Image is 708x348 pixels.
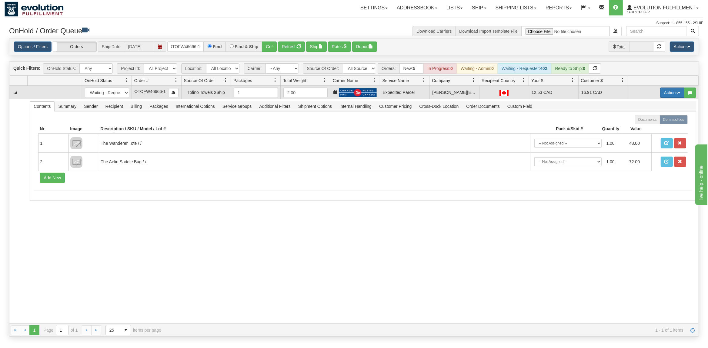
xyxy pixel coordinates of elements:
[442,0,467,15] a: Lists
[518,75,529,85] a: Recipient Country filter column settings
[102,101,126,111] span: Recipient
[416,29,452,34] a: Download Carriers
[617,75,628,85] a: Customer $ filter column settings
[627,9,673,15] span: 1488 / CA User
[38,124,68,134] th: Nr
[146,101,172,111] span: Packages
[459,29,518,34] a: Download Import Template File
[632,5,696,10] span: Evolution Fulfillment
[121,325,131,335] span: select
[382,78,409,84] span: Service Name
[491,0,541,15] a: Shipping lists
[688,325,697,335] a: Refresh
[585,124,621,134] th: Quantity
[80,101,101,111] span: Sender
[694,143,707,205] iframe: chat widget
[491,66,494,71] strong: 0
[609,41,630,52] span: Total
[626,26,687,36] input: Search
[627,136,650,150] td: 48.00
[540,66,547,71] strong: 402
[134,78,149,84] span: Order #
[184,89,228,96] div: Tofino Towels 2Ship
[99,124,530,134] th: Description / SKU / Model / Lot #
[244,63,265,74] span: Carrier:
[134,89,165,94] span: OTOFW46666-1
[581,78,603,84] span: Customer $
[531,78,543,84] span: Your $
[181,63,206,74] span: Location:
[171,75,181,85] a: Order # filter column settings
[627,155,650,169] td: 72.00
[127,101,145,111] span: Billing
[38,134,68,152] td: 1
[499,90,509,96] img: CA
[469,75,479,85] a: Company filter column settings
[9,26,349,35] h3: OnHold / Order Queue
[283,78,306,84] span: Total Weight
[530,124,585,134] th: Pack #/Skid #
[356,0,392,15] a: Settings
[85,78,112,84] span: OnHold Status
[12,89,19,96] a: Collapse
[578,86,628,99] td: 16.91 CAD
[419,75,429,85] a: Service Name filter column settings
[220,75,231,85] a: Source Of Order filter column settings
[99,152,530,171] td: The Aelin Saddle Bag / /
[336,101,375,111] span: Internal Handling
[105,325,161,335] span: items per page
[278,41,305,52] button: Refresh
[378,63,399,74] span: Orders:
[105,325,131,335] span: Page sizes drop down
[463,101,503,111] span: Order Documents
[583,66,585,71] strong: 0
[13,65,40,71] label: Quick Filters:
[9,61,699,76] div: grid toolbar
[352,41,377,52] button: Report
[621,124,651,134] th: Value
[295,101,336,111] span: Shipment Options
[262,41,277,52] button: Go!
[660,115,688,124] label: Commodities
[432,78,450,84] span: Company
[68,124,99,134] th: Image
[498,63,551,74] div: Waiting - Requester:
[270,75,280,85] a: Packages filter column settings
[40,173,65,183] button: Add New
[429,86,479,99] td: [PERSON_NAME][EMAIL_ADDRESS][PERSON_NAME][DOMAIN_NAME]
[121,75,132,85] a: OnHold Status filter column settings
[5,21,703,26] div: Support: 1 - 855 - 55 - 2SHIP
[380,86,429,99] td: Expedited Parcel
[233,78,252,84] span: Packages
[504,101,536,111] span: Custom Field
[235,45,259,49] label: Find & Ship
[541,0,576,15] a: Reports
[369,75,380,85] a: Carrier Name filter column settings
[44,325,78,335] span: Page of 1
[5,2,64,17] img: logo1488.jpg
[424,63,457,74] div: In Progress:
[333,78,358,84] span: Carrier Name
[551,63,589,74] div: Ready to Ship:
[29,325,39,335] span: Page 1
[670,41,694,52] button: Actions
[416,101,462,111] span: Cross-Dock Location
[170,328,683,333] span: 1 - 1 of 1 items
[450,66,453,71] strong: 0
[14,41,52,52] a: Options / Filters
[399,63,424,74] div: New:
[56,325,68,335] input: Page 1
[482,78,515,84] span: Recipient Country
[184,78,215,84] span: Source Of Order
[320,75,330,85] a: Total Weight filter column settings
[70,137,82,149] img: 8DAB37Fk3hKpn3AAAAAElFTkSuQmCC
[255,101,294,111] span: Additional Filters
[660,88,684,98] button: Actions
[172,101,219,111] span: International Options
[328,41,351,52] button: Rates
[213,45,222,49] label: Find
[687,26,699,36] button: Search
[376,101,415,111] span: Customer Pricing
[392,0,442,15] a: Addressbook
[98,41,124,52] span: Ship Date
